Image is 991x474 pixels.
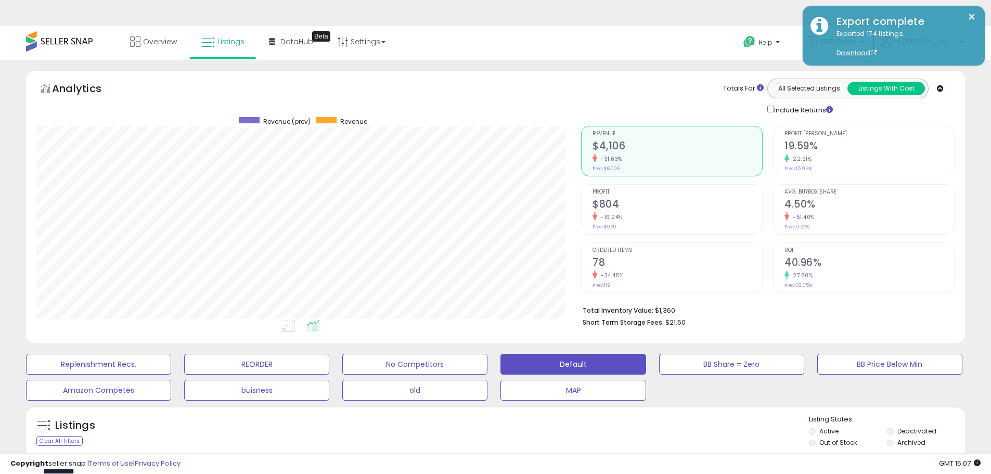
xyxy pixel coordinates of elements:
[784,189,954,195] span: Avg. Buybox Share
[758,38,773,47] span: Help
[26,354,171,375] button: Replenishment Recs.
[500,354,646,375] button: Default
[583,303,947,316] li: $1,360
[784,282,812,288] small: Prev: 32.05%
[10,459,181,469] div: seller snap | |
[829,29,977,58] div: Exported 174 listings.
[784,224,809,230] small: Prev: 9.26%
[760,104,845,116] div: Include Returns
[784,165,812,172] small: Prev: 15.99%
[743,35,756,48] i: Get Help
[583,306,653,315] b: Total Inventory Value:
[500,380,646,401] button: MAP
[789,213,815,221] small: -51.40%
[280,36,313,47] span: DataHub
[597,155,622,163] small: -31.63%
[897,427,936,435] label: Deactivated
[593,131,762,137] span: Revenue
[784,140,954,154] h2: 19.59%
[263,117,311,126] span: Revenue (prev)
[784,131,954,137] span: Profit [PERSON_NAME]
[340,117,367,126] span: Revenue
[342,380,487,401] button: old
[593,248,762,253] span: Ordered Items
[735,28,790,60] a: Help
[330,26,393,57] a: Settings
[819,427,839,435] label: Active
[143,36,177,47] span: Overview
[261,26,321,57] a: DataHub
[52,81,122,98] h5: Analytics
[583,318,664,327] b: Short Term Storage Fees:
[784,257,954,271] h2: 40.96%
[597,213,623,221] small: -16.24%
[593,198,762,212] h2: $804
[665,317,686,327] span: $21.50
[593,224,616,230] small: Prev: $960
[817,354,962,375] button: BB Price Below Min
[194,26,252,57] a: Listings
[770,82,848,95] button: All Selected Listings
[784,198,954,212] h2: 4.50%
[184,380,329,401] button: buisness
[593,189,762,195] span: Profit
[799,26,872,60] a: K&R Deals
[789,272,813,279] small: 27.80%
[122,26,185,57] a: Overview
[597,272,624,279] small: -34.45%
[55,418,95,433] h5: Listings
[659,354,804,375] button: BB Share = Zero
[135,458,181,468] a: Privacy Policy
[10,458,48,468] strong: Copyright
[593,282,611,288] small: Prev: 119
[184,354,329,375] button: REORDER
[723,84,764,94] div: Totals For
[89,458,133,468] a: Terms of Use
[819,438,857,447] label: Out of Stock
[593,257,762,271] h2: 78
[342,354,487,375] button: No Competitors
[217,36,244,47] span: Listings
[784,248,954,253] span: ROI
[26,380,171,401] button: Amazon Competes
[593,140,762,154] h2: $4,106
[836,48,877,57] a: Download
[897,438,925,447] label: Archived
[939,458,981,468] span: 2025-09-12 15:07 GMT
[312,31,330,42] div: Tooltip anchor
[789,155,812,163] small: 22.51%
[36,436,83,446] div: Clear All Filters
[809,415,965,425] p: Listing States:
[593,165,620,172] small: Prev: $6,006
[847,82,925,95] button: Listings With Cost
